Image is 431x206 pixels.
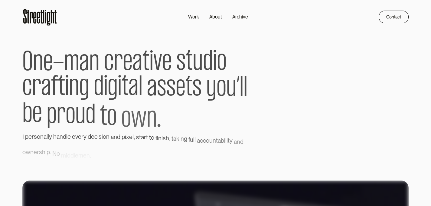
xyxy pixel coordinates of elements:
[176,75,185,101] span: e
[234,138,237,147] span: a
[240,138,243,147] span: d
[37,148,39,157] span: r
[53,132,57,141] span: h
[237,138,240,147] span: n
[173,135,176,144] span: a
[226,76,237,101] span: u
[188,135,190,145] span: f
[155,134,157,143] span: f
[134,133,135,142] span: ,
[97,132,99,141] span: i
[41,75,51,100] span: a
[57,132,60,141] span: a
[240,76,243,101] span: l
[232,13,248,21] div: Archive
[66,151,67,160] span: i
[99,132,102,141] span: s
[58,75,65,100] span: t
[47,103,57,128] span: p
[91,132,94,141] span: e
[183,12,204,22] a: Work
[139,133,141,142] span: t
[163,134,166,143] span: s
[114,50,123,75] span: r
[197,136,200,145] span: a
[67,132,71,141] span: e
[158,134,162,143] span: n
[123,50,132,75] span: e
[206,136,209,145] span: o
[386,13,401,21] div: Contact
[37,132,40,141] span: o
[227,136,228,145] span: i
[22,51,33,76] span: O
[157,75,166,101] span: s
[237,76,240,101] span: ’
[42,148,45,157] span: h
[169,134,170,143] span: ,
[94,132,97,141] span: c
[22,133,24,142] span: I
[144,133,146,142] span: r
[50,148,51,157] span: .
[125,133,126,142] span: i
[227,12,253,22] a: Archive
[122,75,129,100] span: t
[171,135,173,144] span: t
[166,134,169,143] span: h
[118,75,122,100] span: i
[30,148,34,157] span: n
[186,50,193,75] span: t
[53,51,64,76] span: -
[122,133,125,142] span: p
[64,51,79,76] span: m
[176,50,186,75] span: s
[83,132,87,141] span: y
[147,107,157,132] span: n
[102,132,103,141] span: i
[126,133,129,142] span: x
[107,105,117,130] span: o
[153,50,162,75] span: v
[194,135,196,145] span: l
[75,132,78,141] span: v
[151,133,154,142] span: o
[57,103,66,128] span: r
[216,136,218,145] span: t
[74,151,75,160] span: l
[83,151,87,160] span: e
[66,132,67,141] span: l
[67,151,70,160] span: d
[39,148,42,157] span: s
[28,132,32,141] span: e
[94,75,104,100] span: d
[225,136,227,145] span: l
[43,51,53,76] span: e
[190,135,193,145] span: u
[149,50,153,75] span: i
[379,11,409,23] a: Contact
[142,50,149,75] span: t
[86,103,96,128] span: d
[25,132,28,141] span: p
[184,135,187,144] span: g
[157,134,158,143] span: i
[181,135,184,144] span: n
[209,13,222,21] div: About
[48,132,49,141] span: l
[32,132,34,141] span: r
[104,50,114,75] span: c
[40,132,44,141] span: n
[224,136,225,145] span: i
[34,132,37,141] span: s
[200,136,203,145] span: c
[51,75,58,100] span: f
[217,76,226,101] span: o
[230,136,233,145] span: y
[49,132,52,141] span: y
[103,132,106,141] span: o
[57,149,60,158] span: o
[60,132,63,141] span: n
[90,151,91,160] span: ,
[66,103,75,128] span: o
